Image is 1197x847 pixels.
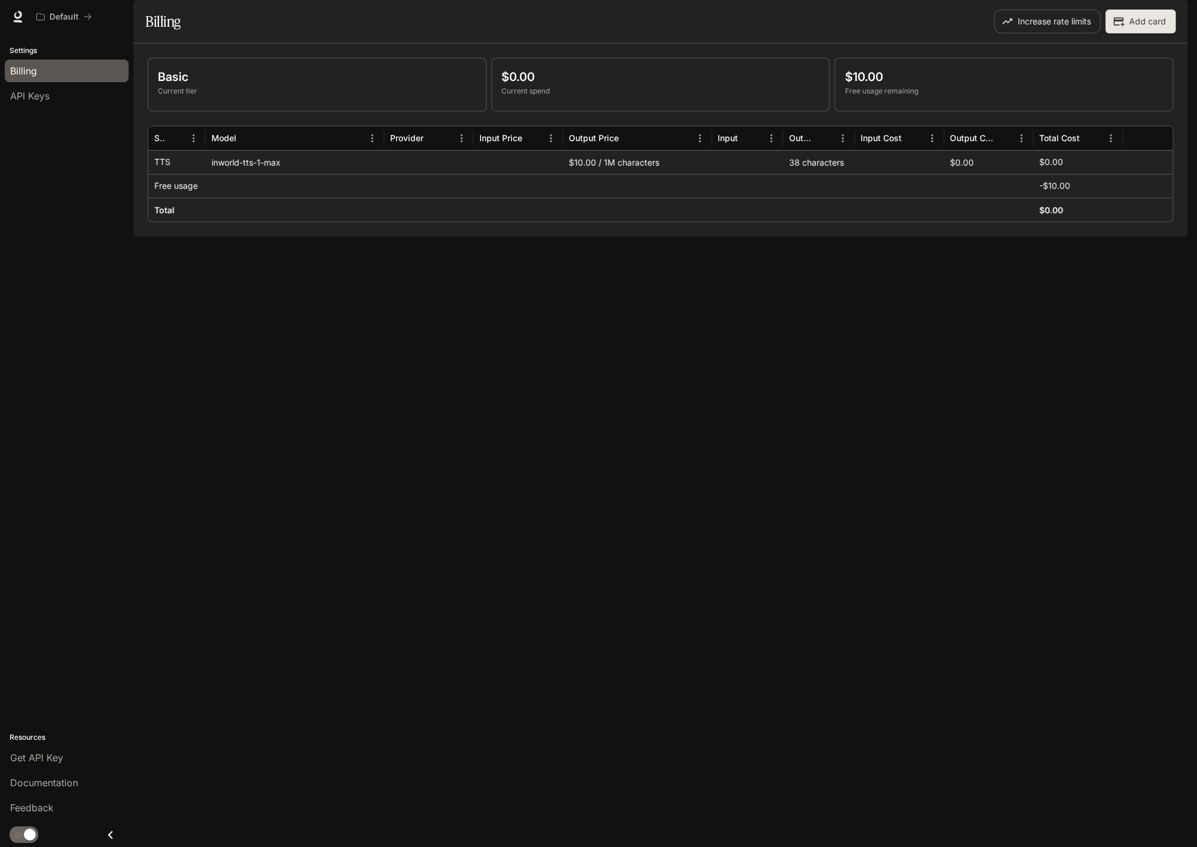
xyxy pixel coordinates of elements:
[620,129,638,147] button: Sort
[542,129,560,147] button: Menu
[861,133,902,143] div: Input Cost
[1102,129,1120,147] button: Menu
[1081,129,1099,147] button: Sort
[718,133,738,143] div: Input
[154,180,198,192] p: Free usage
[158,68,476,86] p: Basic
[994,10,1101,33] button: Increase rate limits
[158,86,476,96] p: Current tier
[1039,180,1070,192] p: -$10.00
[390,133,423,143] div: Provider
[31,5,97,29] button: All workspaces
[453,129,470,147] button: Menu
[923,129,941,147] button: Menu
[834,129,852,147] button: Menu
[844,68,1163,86] p: $10.00
[479,133,522,143] div: Input Price
[501,86,820,96] p: Current spend
[1105,10,1176,33] button: Add card
[154,156,170,168] p: TTS
[739,129,757,147] button: Sort
[789,133,815,143] div: Output
[691,129,709,147] button: Menu
[185,129,202,147] button: Menu
[501,68,820,86] p: $0.00
[1039,156,1063,168] p: $0.00
[1039,133,1080,143] div: Total Cost
[844,86,1163,96] p: Free usage remaining
[145,10,180,33] h1: Billing
[1039,204,1063,216] h6: $0.00
[816,129,834,147] button: Sort
[154,204,174,216] h6: Total
[425,129,442,147] button: Sort
[903,129,921,147] button: Sort
[238,129,255,147] button: Sort
[762,129,780,147] button: Menu
[49,12,79,22] p: Default
[563,150,712,174] div: $10.00 / 1M characters
[211,133,236,143] div: Model
[569,133,619,143] div: Output Price
[167,129,185,147] button: Sort
[995,129,1012,147] button: Sort
[944,150,1033,174] div: $0.00
[783,150,855,174] div: 38 characters
[1012,129,1030,147] button: Menu
[154,133,166,143] div: Service
[950,133,993,143] div: Output Cost
[363,129,381,147] button: Menu
[523,129,541,147] button: Sort
[205,150,384,174] div: inworld-tts-1-max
